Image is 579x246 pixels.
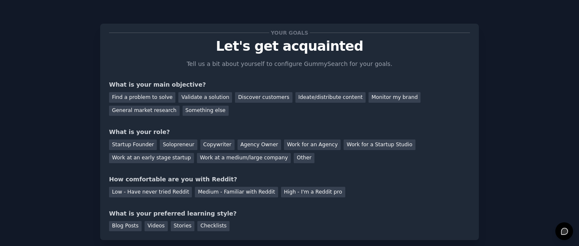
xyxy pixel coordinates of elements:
div: Startup Founder [109,139,157,150]
div: Copywriter [200,139,235,150]
p: Let's get acquainted [109,39,470,54]
div: Monitor my brand [369,92,421,103]
div: What is your preferred learning style? [109,209,470,218]
div: Validate a solution [178,92,232,103]
div: Solopreneur [160,139,197,150]
div: Ideate/distribute content [295,92,366,103]
div: Stories [171,221,194,232]
span: Your goals [269,28,310,37]
div: Work at an early stage startup [109,153,194,164]
div: Work for an Agency [284,139,341,150]
div: General market research [109,106,180,116]
div: Work at a medium/large company [197,153,291,164]
div: Low - Have never tried Reddit [109,187,192,197]
div: Medium - Familiar with Reddit [195,187,278,197]
div: What is your main objective? [109,80,470,89]
div: Agency Owner [238,139,281,150]
div: Discover customers [235,92,292,103]
p: Tell us a bit about yourself to configure GummySearch for your goals. [183,60,396,68]
div: Videos [145,221,168,232]
div: Checklists [197,221,229,232]
div: Find a problem to solve [109,92,175,103]
div: Other [294,153,314,164]
div: What is your role? [109,128,470,137]
div: Work for a Startup Studio [344,139,415,150]
div: High - I'm a Reddit pro [281,187,345,197]
div: Something else [183,106,229,116]
div: Blog Posts [109,221,142,232]
div: How comfortable are you with Reddit? [109,175,470,184]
